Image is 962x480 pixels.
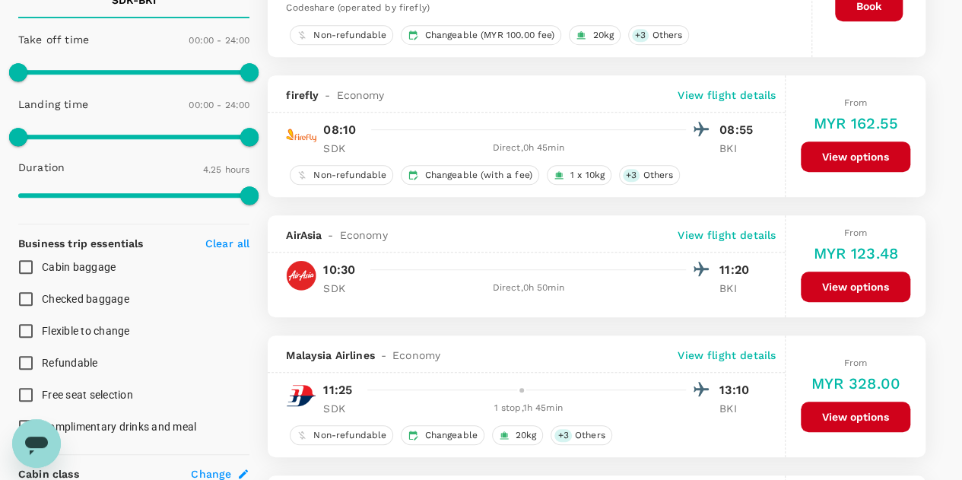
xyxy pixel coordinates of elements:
[492,425,544,445] div: 20kg
[42,261,116,273] span: Cabin baggage
[42,421,196,433] span: Complimentary drinks and meal
[813,111,898,135] h6: MYR 162.55
[586,29,620,42] span: 20kg
[547,165,611,185] div: 1 x 10kg
[623,169,640,182] span: + 3
[286,1,783,16] div: Codeshare (operated by firefly)
[18,237,144,250] strong: Business trip essentials
[322,227,339,243] span: -
[551,425,611,445] div: +3Others
[719,261,757,279] p: 11:20
[189,100,249,110] span: 00:00 - 24:00
[813,241,898,265] h6: MYR 123.48
[290,25,393,45] div: Non-refundable
[801,402,910,432] button: View options
[719,281,757,296] p: BKI
[286,120,316,151] img: FY
[801,272,910,302] button: View options
[286,348,375,363] span: Malaysia Airlines
[18,468,79,480] strong: Cabin class
[678,348,776,363] p: View flight details
[18,160,65,175] p: Duration
[42,357,98,369] span: Refundable
[418,169,538,182] span: Changeable (with a fee)
[307,169,392,182] span: Non-refundable
[307,29,392,42] span: Non-refundable
[678,87,776,103] p: View flight details
[678,227,776,243] p: View flight details
[18,32,89,47] p: Take off time
[286,87,319,103] span: firefly
[619,165,680,185] div: +3Others
[307,429,392,442] span: Non-refundable
[646,29,688,42] span: Others
[719,121,757,139] p: 08:55
[323,381,352,399] p: 11:25
[418,429,484,442] span: Changeable
[510,429,543,442] span: 20kg
[844,97,868,108] span: From
[719,381,757,399] p: 13:10
[401,25,561,45] div: Changeable (MYR 100.00 fee)
[336,87,384,103] span: Economy
[12,419,61,468] iframe: Button to launch messaging window
[811,371,900,396] h6: MYR 328.00
[286,380,316,411] img: MH
[392,348,440,363] span: Economy
[564,169,611,182] span: 1 x 10kg
[401,425,484,445] div: Changeable
[637,169,679,182] span: Others
[375,348,392,363] span: -
[323,401,361,416] p: SDK
[554,429,571,442] span: + 3
[290,425,393,445] div: Non-refundable
[569,429,611,442] span: Others
[370,401,686,416] div: 1 stop , 1h 45min
[719,401,757,416] p: BKI
[203,164,250,175] span: 4.25 hours
[719,141,757,156] p: BKI
[319,87,336,103] span: -
[323,121,356,139] p: 08:10
[42,325,130,337] span: Flexible to change
[18,97,88,112] p: Landing time
[401,165,538,185] div: Changeable (with a fee)
[205,236,249,251] p: Clear all
[323,141,361,156] p: SDK
[628,25,689,45] div: +3Others
[844,227,868,238] span: From
[339,227,387,243] span: Economy
[844,358,868,368] span: From
[42,389,133,401] span: Free seat selection
[569,25,621,45] div: 20kg
[370,141,686,156] div: Direct , 0h 45min
[189,35,249,46] span: 00:00 - 24:00
[286,227,322,243] span: AirAsia
[286,260,316,291] img: AK
[801,141,910,172] button: View options
[323,261,355,279] p: 10:30
[632,29,649,42] span: + 3
[323,281,361,296] p: SDK
[418,29,560,42] span: Changeable (MYR 100.00 fee)
[290,165,393,185] div: Non-refundable
[370,281,686,296] div: Direct , 0h 50min
[42,293,129,305] span: Checked baggage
